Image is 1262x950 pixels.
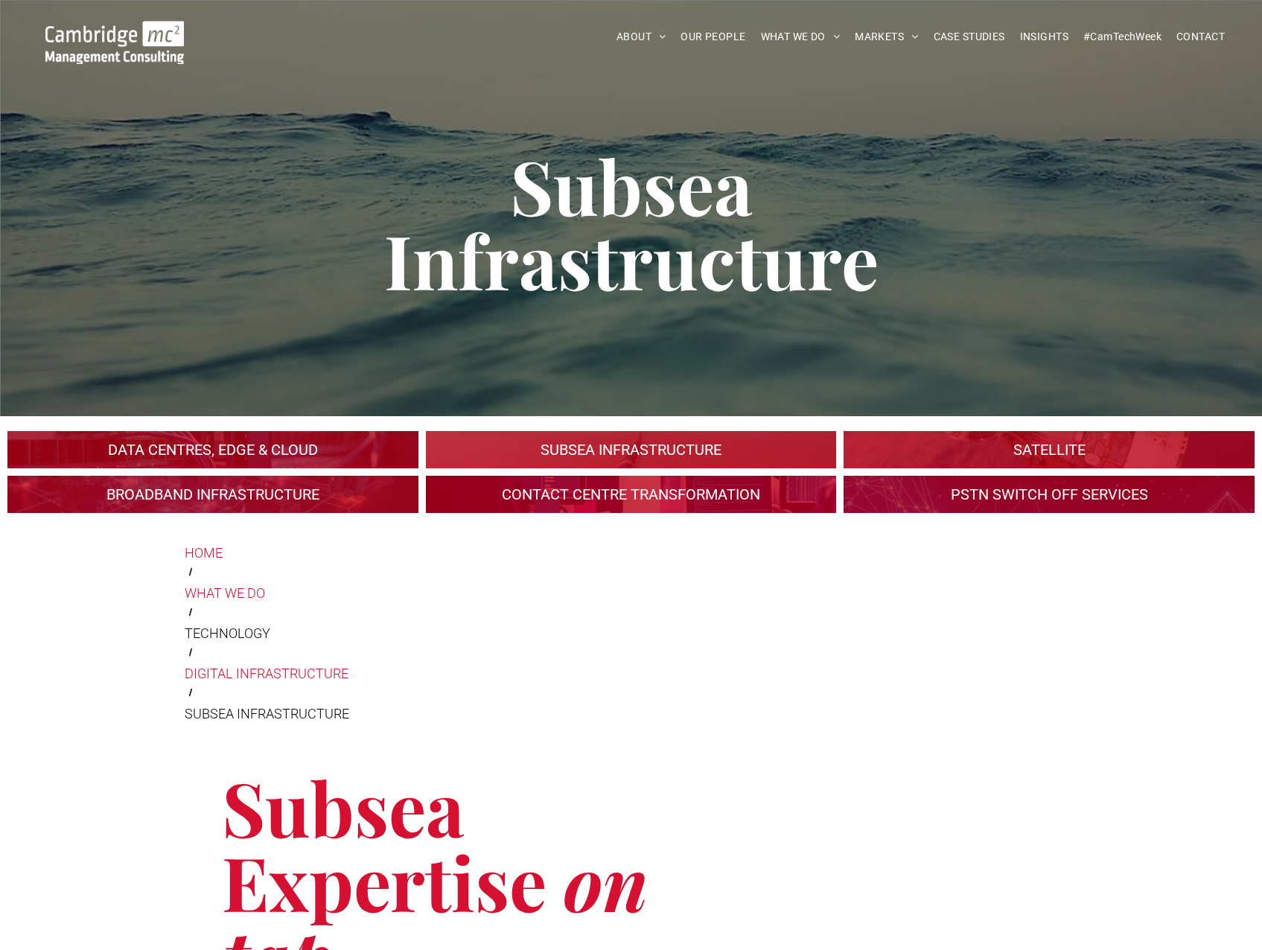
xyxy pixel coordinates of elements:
a: A crowd in silhouette at sunset, on a rise or lookout point [7,476,418,513]
a: WHAT WE DO [185,583,1078,603]
span: Subsea Expertise [222,757,546,931]
img: Cambridge MC Logo [45,21,184,64]
a: HOME [185,543,1078,563]
a: An industrial plant [7,431,418,468]
div: TECHNOLOGY [185,623,1078,643]
div: SUBSEA INFRASTRUCTURE [185,704,1078,724]
a: ABOUT [609,25,674,48]
a: A large mall with arched glass roof [844,431,1255,468]
a: MARKETS [847,25,925,48]
a: #CamTechWeek [1076,25,1169,48]
a: OUR PEOPLE [673,25,753,48]
a: CONTACT [1169,25,1232,48]
span: Subsea Infrastructure [384,136,879,309]
a: INSIGHTS [1013,25,1076,48]
nav: Breadcrumbs [185,543,1078,724]
a: CASE STUDIES [926,25,1013,48]
a: DIGITAL INFRASTRUCTURE [185,663,1078,683]
a: WHAT WE DO [753,25,848,48]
